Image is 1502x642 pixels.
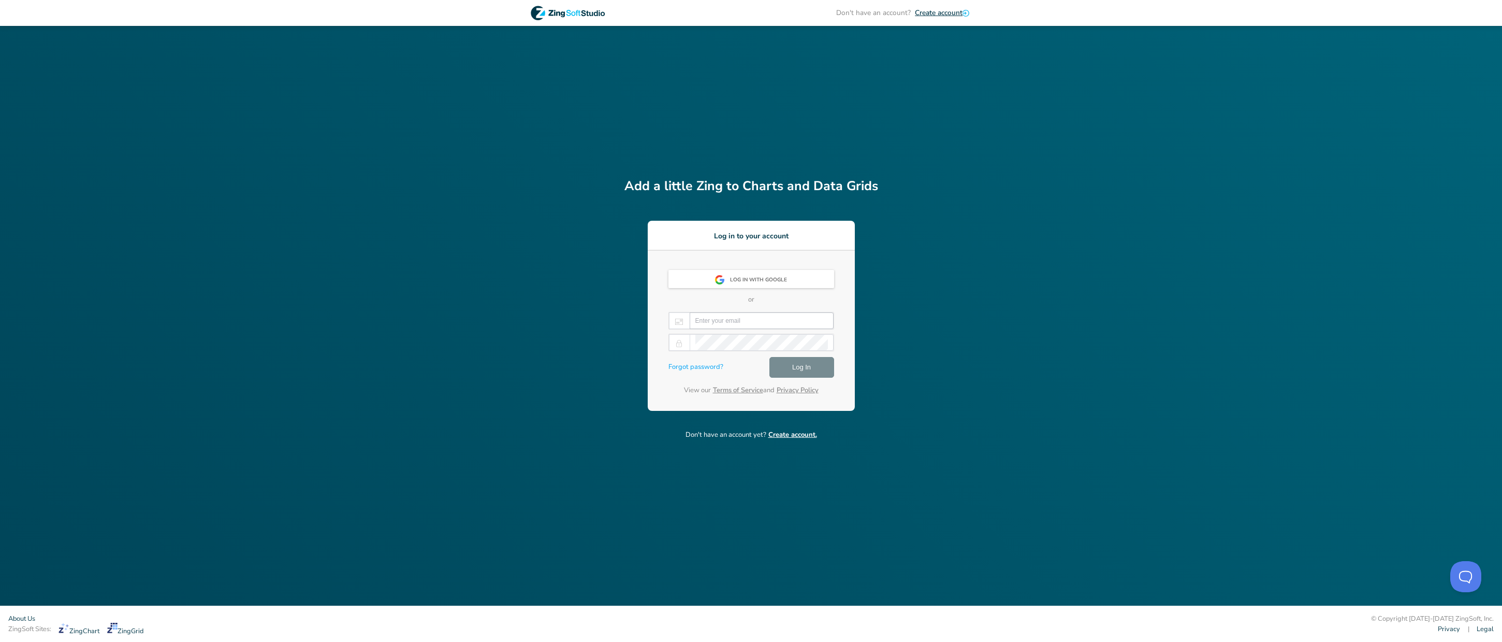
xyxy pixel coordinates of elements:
[777,386,819,395] a: Privacy Policy
[668,295,834,305] p: or
[648,231,855,241] h3: Log in to your account
[668,386,834,396] p: View our and
[1371,614,1494,624] div: © Copyright [DATE]-[DATE] ZingSoft, Inc.
[1438,624,1460,634] a: Privacy
[768,430,817,439] span: Create account.
[915,8,963,18] span: Create account
[792,361,811,374] span: Log In
[107,623,144,636] a: ZingGrid
[769,357,834,378] button: Log In
[59,623,99,636] a: ZingChart
[8,624,51,634] span: ZingSoft Sites:
[1450,561,1481,592] iframe: Toggle Customer Support
[730,271,793,290] div: Log in with Google
[624,177,878,196] h2: Add a little Zing to Charts and Data Grids
[624,430,878,440] p: Don't have an account yet?
[713,386,763,395] a: Terms of Service
[668,362,723,373] a: Forgot password?
[1477,624,1494,634] a: Legal
[695,313,828,329] input: Enter your email
[1468,624,1469,634] span: |
[8,614,35,624] a: About Us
